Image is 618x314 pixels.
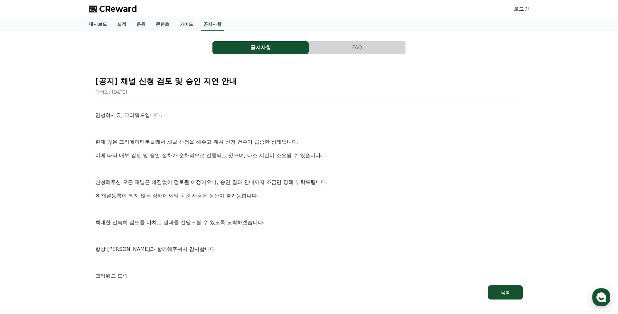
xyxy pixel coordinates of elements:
p: 항상 [PERSON_NAME]와 함께해주셔서 감사합니다. [95,245,523,253]
a: 공지사항 [201,18,224,31]
p: 이에 따라 내부 검토 및 승인 절차가 순차적으로 진행되고 있으며, 다소 시간이 소요될 수 있습니다. [95,151,523,160]
p: 크리워드 드림 [95,272,523,280]
span: 작성일: [DATE] [95,90,127,95]
u: ※ 채널등록이 되지 않은 상태에서의 음원 사용은 정산이 불가능합니다. [95,193,258,199]
span: CReward [99,4,137,14]
a: 목록 [95,285,523,300]
button: FAQ [309,41,405,54]
a: 실적 [112,18,131,31]
a: 가이드 [174,18,198,31]
a: 설정 [83,204,124,220]
span: 홈 [20,214,24,219]
p: 안녕하세요, 크리워드입니다. [95,111,523,119]
p: 최대한 신속히 검토를 마치고 결과를 전달드릴 수 있도록 노력하겠습니다. [95,218,523,227]
a: 홈 [2,204,42,220]
p: 신청해주신 모든 채널은 빠짐없이 검토될 예정이오니, 승인 결과 안내까지 조금만 양해 부탁드립니다. [95,178,523,186]
button: 목록 [488,285,523,300]
span: 대화 [59,214,67,219]
a: 대화 [42,204,83,220]
span: 설정 [99,214,107,219]
a: 대시보드 [84,18,112,31]
div: 목록 [501,289,510,296]
p: 현재 많은 크리에이터분들께서 채널 신청을 해주고 계셔 신청 건수가 급증한 상태입니다. [95,138,523,146]
a: 로그인 [514,5,529,13]
a: 음원 [131,18,151,31]
h2: [공지] 채널 신청 검토 및 승인 지연 안내 [95,76,523,86]
a: CReward [89,4,137,14]
a: 콘텐츠 [151,18,174,31]
button: 공지사항 [212,41,309,54]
